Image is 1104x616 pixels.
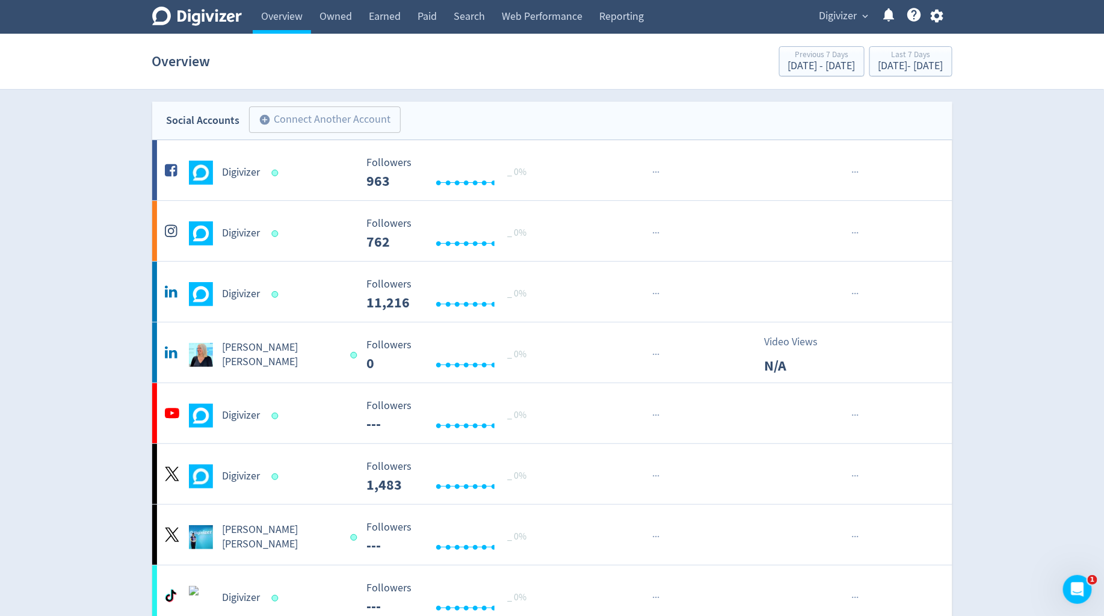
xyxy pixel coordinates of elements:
h5: [PERSON_NAME] [PERSON_NAME] [223,340,340,369]
span: · [851,529,854,544]
span: Data last synced: 17 Sep 2025, 9:02am (AEST) [271,413,282,419]
span: · [851,590,854,605]
button: Last 7 Days[DATE]- [DATE] [869,46,952,76]
span: _ 0% [507,470,526,482]
span: · [856,165,859,180]
img: Emma Lo Russo undefined [189,525,213,549]
span: · [658,165,660,180]
svg: Followers --- [360,582,541,614]
a: Digivizer undefinedDigivizer Followers --- _ 0% Followers 11,216 ······ [152,262,952,322]
span: · [658,226,660,241]
span: Data last synced: 16 Sep 2025, 8:02pm (AEST) [271,595,282,602]
span: · [856,286,859,301]
span: · [655,165,658,180]
svg: Followers --- [360,218,541,250]
h5: Digivizer [223,408,261,423]
svg: Followers --- [360,400,541,432]
span: · [658,408,660,423]
a: Emma Lo Russo undefined[PERSON_NAME] [PERSON_NAME] Followers --- Followers --- _ 0%······ [152,505,952,565]
span: Data last synced: 16 Sep 2025, 4:01pm (AEST) [271,473,282,480]
div: [DATE] - [DATE] [788,61,856,72]
span: _ 0% [507,227,526,239]
span: · [851,408,854,423]
div: Social Accounts [167,112,240,129]
span: _ 0% [507,591,526,603]
span: · [856,469,859,484]
span: 1 [1088,575,1097,585]
span: · [658,529,660,544]
span: · [655,408,658,423]
img: Digivizer undefined [189,221,213,245]
span: · [653,529,655,544]
span: · [854,408,856,423]
svg: Followers --- [360,522,541,553]
span: · [655,590,658,605]
h5: Digivizer [223,287,261,301]
span: _ 0% [507,288,526,300]
span: _ 0% [507,348,526,360]
span: · [856,529,859,544]
span: · [653,469,655,484]
img: Digivizer undefined [189,464,213,488]
svg: Followers --- [360,157,541,189]
svg: Followers --- [360,339,541,371]
span: · [851,286,854,301]
span: add_circle [259,114,271,126]
span: · [854,226,856,241]
span: · [655,469,658,484]
span: _ 0% [507,531,526,543]
span: · [854,286,856,301]
span: · [856,590,859,605]
h1: Overview [152,42,211,81]
button: Connect Another Account [249,106,401,133]
span: · [653,286,655,301]
div: [DATE] - [DATE] [878,61,943,72]
h5: Digivizer [223,469,261,484]
span: · [653,165,655,180]
div: Last 7 Days [878,51,943,61]
span: · [658,469,660,484]
span: Data last synced: 16 Sep 2025, 6:02pm (AEST) [351,352,361,359]
svg: Followers --- [360,279,541,310]
span: · [658,286,660,301]
span: expand_more [860,11,871,22]
span: Data last synced: 17 Sep 2025, 9:02am (AEST) [351,534,361,541]
svg: Followers --- [360,461,541,493]
p: N/A [765,355,834,377]
span: · [851,469,854,484]
span: Data last synced: 16 Sep 2025, 6:02pm (AEST) [271,291,282,298]
a: Digivizer undefinedDigivizer Followers --- Followers --- _ 0%······ [152,383,952,443]
span: · [653,590,655,605]
span: _ 0% [507,166,526,178]
span: Data last synced: 16 Sep 2025, 8:02pm (AEST) [271,230,282,237]
img: Digivizer undefined [189,282,213,306]
span: · [854,590,856,605]
span: · [854,165,856,180]
span: · [653,408,655,423]
span: · [655,286,658,301]
h5: Digivizer [223,165,261,180]
h5: Digivizer [223,226,261,241]
h5: [PERSON_NAME] [PERSON_NAME] [223,523,340,552]
img: Digivizer undefined [189,404,213,428]
span: Digivizer [819,7,857,26]
p: Video Views [765,334,834,350]
span: · [851,165,854,180]
span: · [658,347,660,362]
a: Digivizer undefinedDigivizer Followers --- _ 0% Followers 1,483 ······ [152,444,952,504]
a: Digivizer undefinedDigivizer Followers --- _ 0% Followers 762 ······ [152,201,952,261]
a: Emma Lo Russo undefined[PERSON_NAME] [PERSON_NAME] Followers --- _ 0% Followers 0 ···Video ViewsN/A [152,322,952,383]
button: Previous 7 Days[DATE] - [DATE] [779,46,865,76]
img: Digivizer undefined [189,586,213,610]
a: Connect Another Account [240,108,401,133]
span: · [851,226,854,241]
span: · [655,226,658,241]
span: · [856,226,859,241]
span: _ 0% [507,409,526,421]
span: · [658,590,660,605]
span: Data last synced: 16 Sep 2025, 9:01pm (AEST) [271,170,282,176]
a: Digivizer undefinedDigivizer Followers --- _ 0% Followers 963 ······ [152,140,952,200]
span: · [854,529,856,544]
button: Digivizer [815,7,872,26]
span: · [854,469,856,484]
